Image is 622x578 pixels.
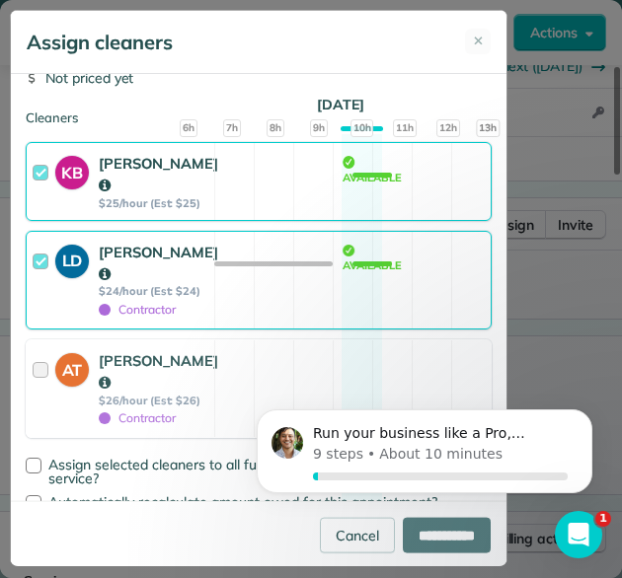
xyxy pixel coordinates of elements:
strong: [PERSON_NAME] [99,243,218,283]
strong: LD [55,245,89,273]
iframe: Intercom notifications message [227,387,622,525]
span: Automatically recalculate amount owed for this appointment? [48,493,437,511]
strong: $25/hour (Est: $25) [99,196,218,210]
strong: $24/hour (Est: $24) [99,284,218,298]
span: Contractor [99,410,176,425]
strong: $26/hour (Est: $26) [99,394,218,407]
span: Contractor [99,302,176,317]
span: Assign selected cleaners to all future appointments in this recurring service? [48,456,475,487]
div: Not priced yet [26,68,492,88]
strong: [PERSON_NAME] [99,154,218,194]
span: 1 [595,511,611,527]
strong: AT [55,353,89,382]
span: ✕ [473,32,484,51]
strong: KB [55,156,89,184]
div: Cleaners [26,108,492,114]
a: Cancel [320,517,395,552]
h5: Assign cleaners [27,29,173,56]
iframe: Intercom live chat [555,511,602,558]
strong: [PERSON_NAME] [99,351,218,392]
